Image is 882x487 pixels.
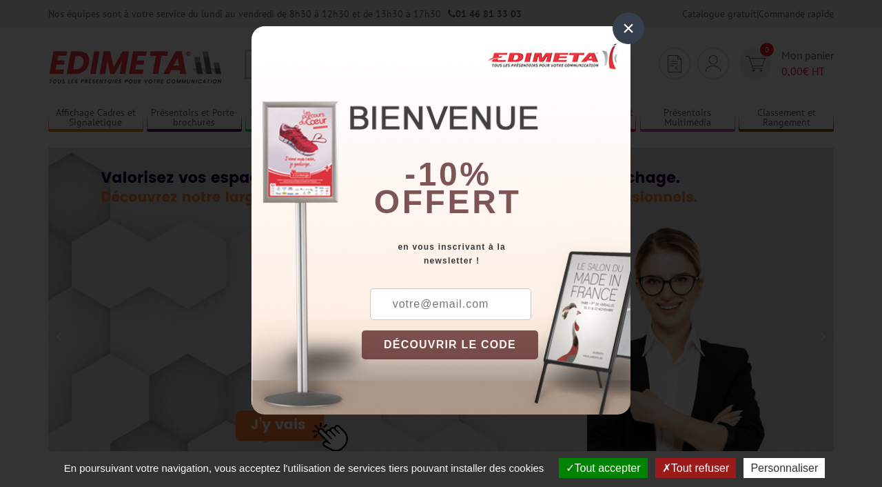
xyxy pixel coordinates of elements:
div: × [613,12,644,44]
div: en vous inscrivant à la newsletter ! [362,240,630,268]
input: votre@email.com [370,288,531,320]
button: Personnaliser (fenêtre modale) [743,458,825,478]
button: Tout refuser [655,458,736,478]
button: Tout accepter [559,458,648,478]
font: offert [374,183,522,220]
b: -10% [404,156,491,192]
button: DÉCOUVRIR LE CODE [362,330,538,359]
